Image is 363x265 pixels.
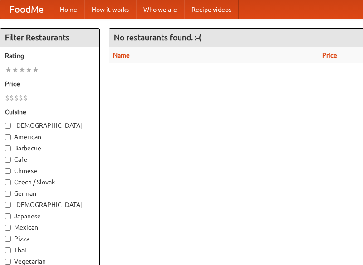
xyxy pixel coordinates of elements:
a: Name [113,52,130,59]
h5: Cuisine [5,107,95,116]
li: $ [5,93,10,103]
a: Price [322,52,337,59]
h5: Price [5,79,95,88]
li: ★ [32,65,39,75]
input: Vegetarian [5,259,11,265]
label: German [5,189,95,198]
a: Who we are [136,0,184,19]
input: Thai [5,247,11,253]
input: Chinese [5,168,11,174]
input: Japanese [5,213,11,219]
li: ★ [12,65,19,75]
label: Mexican [5,223,95,232]
h4: Filter Restaurants [0,29,99,47]
a: How it works [84,0,136,19]
input: [DEMOGRAPHIC_DATA] [5,202,11,208]
a: FoodMe [0,0,53,19]
li: ★ [25,65,32,75]
li: ★ [19,65,25,75]
li: ★ [5,65,12,75]
h5: Rating [5,51,95,60]
input: American [5,134,11,140]
label: Chinese [5,166,95,175]
label: Japanese [5,212,95,221]
input: Cafe [5,157,11,163]
li: $ [14,93,19,103]
input: [DEMOGRAPHIC_DATA] [5,123,11,129]
label: Thai [5,246,95,255]
label: [DEMOGRAPHIC_DATA] [5,200,95,209]
label: Barbecue [5,144,95,153]
label: American [5,132,95,141]
input: German [5,191,11,197]
a: Home [53,0,84,19]
label: Cafe [5,155,95,164]
ng-pluralize: No restaurants found. :-( [114,33,201,42]
a: Recipe videos [184,0,239,19]
li: $ [23,93,28,103]
input: Barbecue [5,145,11,151]
input: Mexican [5,225,11,231]
li: $ [10,93,14,103]
label: [DEMOGRAPHIC_DATA] [5,121,95,130]
input: Pizza [5,236,11,242]
label: Pizza [5,234,95,243]
li: $ [19,93,23,103]
label: Czech / Slovak [5,178,95,187]
input: Czech / Slovak [5,179,11,185]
